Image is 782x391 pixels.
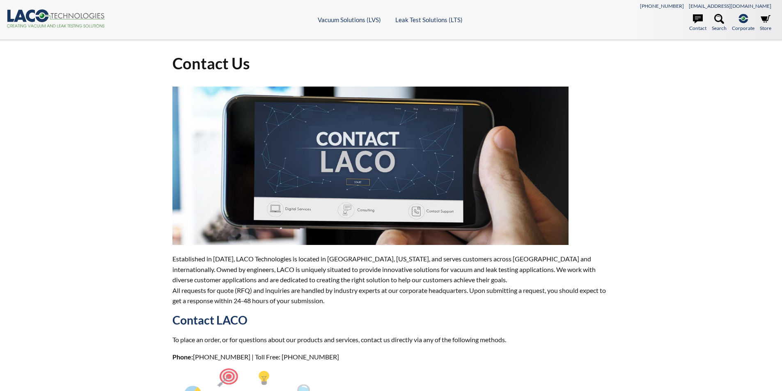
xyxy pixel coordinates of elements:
[172,353,193,361] strong: Phone:
[395,16,463,23] a: Leak Test Solutions (LTS)
[172,254,610,306] p: Established in [DATE], LACO Technologies is located in [GEOGRAPHIC_DATA], [US_STATE], and serves ...
[172,334,610,345] p: To place an order, or for questions about our products and services, contact us directly via any ...
[318,16,381,23] a: Vacuum Solutions (LVS)
[689,3,771,9] a: [EMAIL_ADDRESS][DOMAIN_NAME]
[172,87,569,245] img: ContactUs.jpg
[172,352,610,362] p: [PHONE_NUMBER] | Toll Free: [PHONE_NUMBER]
[732,24,754,32] span: Corporate
[172,53,610,73] h1: Contact Us
[712,14,727,32] a: Search
[689,14,706,32] a: Contact
[172,313,248,327] strong: Contact LACO
[760,14,771,32] a: Store
[640,3,684,9] a: [PHONE_NUMBER]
